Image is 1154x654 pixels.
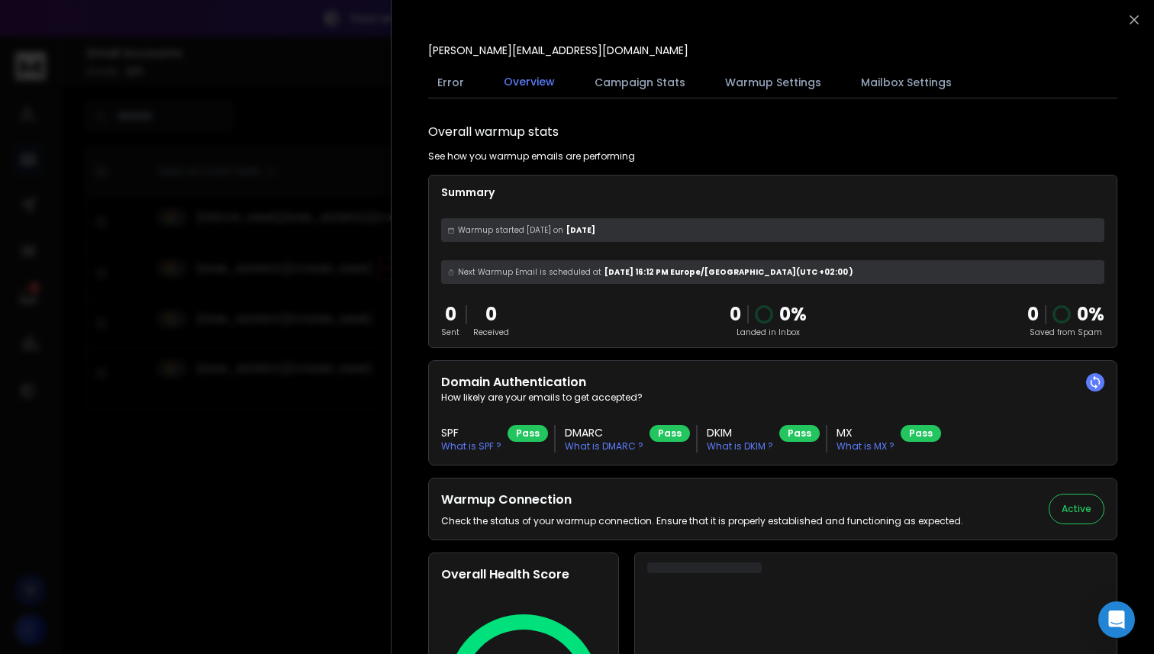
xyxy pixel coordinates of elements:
[495,65,564,100] button: Overview
[441,302,459,327] p: 0
[1027,301,1039,327] strong: 0
[458,266,601,278] span: Next Warmup Email is scheduled at
[650,425,690,442] div: Pass
[707,425,773,440] h3: DKIM
[836,425,895,440] h3: MX
[441,260,1104,284] div: [DATE] 16:12 PM Europe/[GEOGRAPHIC_DATA] (UTC +02:00 )
[779,425,820,442] div: Pass
[508,425,548,442] div: Pass
[565,440,643,453] p: What is DMARC ?
[458,224,563,236] span: Warmup started [DATE] on
[730,327,807,338] p: Landed in Inbox
[585,66,695,99] button: Campaign Stats
[730,302,741,327] p: 0
[441,515,963,527] p: Check the status of your warmup connection. Ensure that it is properly established and functionin...
[473,302,509,327] p: 0
[441,425,501,440] h3: SPF
[1077,302,1104,327] p: 0 %
[441,565,606,584] h2: Overall Health Score
[473,327,509,338] p: Received
[441,440,501,453] p: What is SPF ?
[441,391,1104,404] p: How likely are your emails to get accepted?
[441,327,459,338] p: Sent
[441,491,963,509] h2: Warmup Connection
[1098,601,1135,638] div: Open Intercom Messenger
[428,43,688,58] p: [PERSON_NAME][EMAIL_ADDRESS][DOMAIN_NAME]
[428,150,635,163] p: See how you warmup emails are performing
[901,425,941,442] div: Pass
[716,66,830,99] button: Warmup Settings
[441,218,1104,242] div: [DATE]
[836,440,895,453] p: What is MX ?
[1027,327,1104,338] p: Saved from Spam
[441,373,1104,391] h2: Domain Authentication
[852,66,961,99] button: Mailbox Settings
[428,66,473,99] button: Error
[428,123,559,141] h1: Overall warmup stats
[1049,494,1104,524] button: Active
[565,425,643,440] h3: DMARC
[707,440,773,453] p: What is DKIM ?
[441,185,1104,200] p: Summary
[779,302,807,327] p: 0 %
